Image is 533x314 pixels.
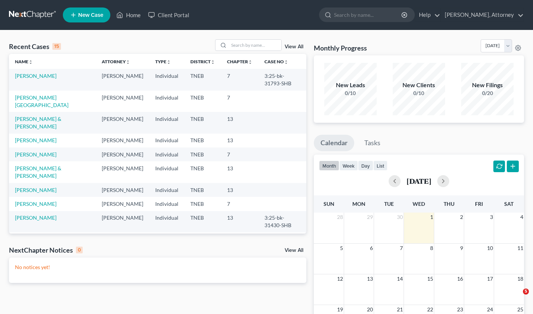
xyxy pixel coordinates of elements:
button: month [319,161,339,171]
span: Mon [352,201,365,207]
span: 19 [336,305,344,314]
span: 5 [339,244,344,253]
span: 17 [486,274,494,283]
div: Recent Cases [9,42,61,51]
a: [PERSON_NAME] [15,187,56,193]
span: 9 [459,244,464,253]
a: [PERSON_NAME] [15,201,56,207]
span: 12 [336,274,344,283]
i: unfold_more [28,60,33,64]
div: 15 [52,43,61,50]
td: 3:25-bk-31476-SHB [258,232,306,254]
td: TNEB [184,183,221,197]
span: 6 [369,244,374,253]
td: Individual [149,112,184,133]
span: 1 [429,213,434,222]
a: [PERSON_NAME], Attorney [441,8,524,22]
td: [PERSON_NAME] [96,183,149,197]
button: list [373,161,388,171]
span: 2 [459,213,464,222]
div: 0/10 [393,89,445,97]
i: unfold_more [126,60,130,64]
span: 24 [486,305,494,314]
td: [PERSON_NAME] [96,134,149,147]
td: TNEB [184,112,221,133]
td: [PERSON_NAME] [96,211,149,232]
td: Individual [149,161,184,183]
td: Individual [149,211,184,232]
td: Individual [149,91,184,112]
td: 3:25-bk-31430-SHB [258,211,306,232]
a: Chapterunfold_more [227,59,252,64]
a: Help [415,8,440,22]
h2: [DATE] [407,177,431,185]
i: unfold_more [284,60,288,64]
a: Home [113,8,144,22]
td: 13 [221,161,258,183]
td: TNEB [184,211,221,232]
a: [PERSON_NAME] & [PERSON_NAME] [15,116,61,129]
span: 7 [399,244,404,253]
a: Calendar [314,135,354,151]
span: 10 [486,244,494,253]
td: Individual [149,147,184,161]
td: TNEB [184,69,221,90]
span: 20 [366,305,374,314]
span: 11 [517,244,524,253]
span: 29 [366,213,374,222]
span: 21 [396,305,404,314]
span: 25 [517,305,524,314]
span: 18 [517,274,524,283]
a: [PERSON_NAME] [15,151,56,158]
span: Sat [504,201,514,207]
button: week [339,161,358,171]
td: 7 [221,147,258,161]
td: TNEB [184,147,221,161]
span: Tue [384,201,394,207]
i: unfold_more [248,60,252,64]
span: 4 [520,213,524,222]
td: [PERSON_NAME] [96,147,149,161]
td: [PERSON_NAME] [96,112,149,133]
span: Fri [475,201,483,207]
span: 15 [426,274,434,283]
span: Wed [413,201,425,207]
span: 5 [523,289,529,295]
td: 7 [221,69,258,90]
td: 13 [221,183,258,197]
td: [PERSON_NAME] [96,69,149,90]
span: 23 [456,305,464,314]
td: [PERSON_NAME] [96,197,149,211]
td: TNEB [184,232,221,254]
div: New Filings [461,81,514,89]
span: 8 [429,244,434,253]
td: 7 [221,91,258,112]
i: unfold_more [166,60,171,64]
a: [PERSON_NAME] [15,137,56,143]
div: 0 [76,247,83,253]
td: Individual [149,183,184,197]
a: Case Nounfold_more [264,59,288,64]
a: Tasks [358,135,387,151]
input: Search by name... [334,8,402,22]
td: Individual [149,69,184,90]
a: [PERSON_NAME] & [PERSON_NAME] [15,165,61,179]
td: 3:25-bk-31793-SHB [258,69,306,90]
div: New Clients [393,81,445,89]
div: NextChapter Notices [9,246,83,254]
iframe: Intercom live chat [508,289,526,307]
span: New Case [78,12,103,18]
td: Individual [149,134,184,147]
span: 30 [396,213,404,222]
h3: Monthly Progress [314,43,367,52]
td: 13 [221,134,258,147]
span: 13 [366,274,374,283]
a: Client Portal [144,8,193,22]
a: [PERSON_NAME] [15,214,56,221]
div: 0/20 [461,89,514,97]
span: 14 [396,274,404,283]
span: 28 [336,213,344,222]
a: [PERSON_NAME][GEOGRAPHIC_DATA] [15,94,68,108]
span: 3 [489,213,494,222]
td: 13 [221,232,258,254]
